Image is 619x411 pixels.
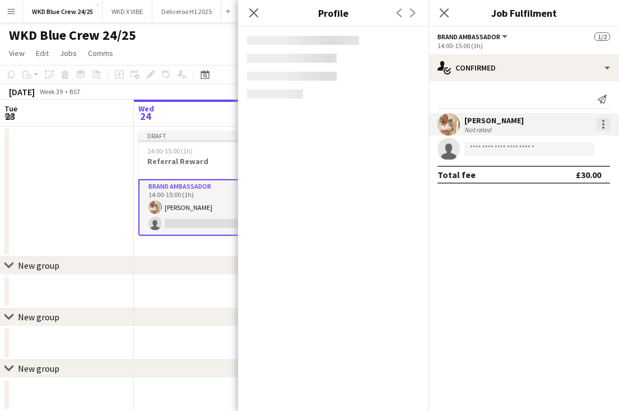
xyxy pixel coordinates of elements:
div: [DATE] [9,86,35,97]
div: 14:00-15:00 (1h) [438,41,610,50]
h3: Profile [238,6,429,20]
a: Jobs [55,46,81,60]
a: Edit [31,46,53,60]
button: WKD X VIBE [103,1,152,22]
span: View [9,48,25,58]
div: £30.00 [576,169,601,180]
div: Draft [138,131,264,140]
div: Not rated [464,125,494,134]
app-card-role: Brand Ambassador1/214:00-15:00 (1h)[PERSON_NAME] [138,179,264,236]
div: BST [69,87,81,96]
button: Deliveroo H1 2025 [152,1,221,22]
h3: Job Fulfilment [429,6,619,20]
div: Confirmed [429,54,619,81]
a: Comms [83,46,118,60]
span: Wed [138,104,154,114]
div: New group [18,363,59,374]
button: Brand Ambassador [438,32,509,41]
span: 24 [137,110,154,123]
span: Edit [36,48,49,58]
span: Tue [4,104,17,114]
div: New group [18,311,59,323]
div: [PERSON_NAME] [464,115,524,125]
span: Comms [88,48,113,58]
span: 23 [3,110,17,123]
div: New group [18,260,59,271]
h3: Referral Reward [138,156,264,166]
span: Week 39 [37,87,65,96]
a: View [4,46,29,60]
span: 1/2 [594,32,610,41]
span: 14:00-15:00 (1h) [147,147,193,155]
div: Total fee [438,169,476,180]
app-job-card: Draft14:00-15:00 (1h)1/2Referral Reward1 RoleBrand Ambassador1/214:00-15:00 (1h)[PERSON_NAME] [138,131,264,236]
h1: WKD Blue Crew 24/25 [9,27,136,44]
button: WKD Blue Crew 24/25 [23,1,103,22]
span: Brand Ambassador [438,32,500,41]
span: Jobs [60,48,77,58]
